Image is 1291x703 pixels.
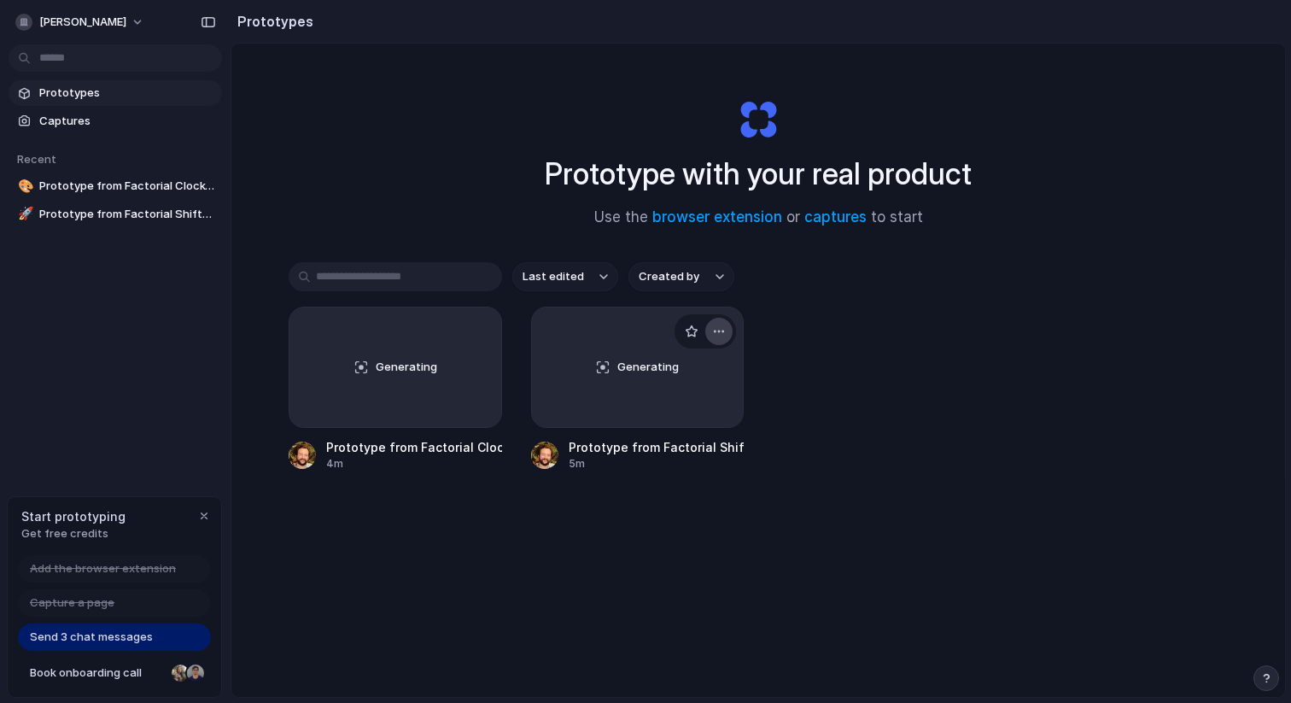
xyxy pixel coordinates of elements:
[30,595,114,612] span: Capture a page
[30,629,153,646] span: Send 3 chat messages
[39,178,215,195] span: Prototype from Factorial Clock-In [DATE]
[9,108,222,134] a: Captures
[17,152,56,166] span: Recent
[531,307,745,472] a: GeneratingPrototype from Factorial Shifts [DATE]5m
[594,207,923,229] span: Use the or to start
[39,85,215,102] span: Prototypes
[9,80,222,106] a: Prototypes
[185,663,206,683] div: Christian Iacullo
[9,202,222,227] a: 🚀Prototype from Factorial Shifts [DATE]
[21,525,126,542] span: Get free credits
[15,178,32,195] button: 🎨
[21,507,126,525] span: Start prototyping
[170,663,190,683] div: Nicole Kubica
[376,359,437,376] span: Generating
[652,208,782,226] a: browser extension
[569,456,745,472] div: 5m
[326,456,502,472] div: 4m
[18,204,30,224] div: 🚀
[804,208,867,226] a: captures
[15,206,32,223] button: 🚀
[30,665,165,682] span: Book onboarding call
[231,11,313,32] h2: Prototypes
[9,9,153,36] button: [PERSON_NAME]
[39,113,215,130] span: Captures
[18,659,211,687] a: Book onboarding call
[39,206,215,223] span: Prototype from Factorial Shifts [DATE]
[326,438,502,456] div: Prototype from Factorial Clock-In [DATE]
[39,14,126,31] span: [PERSON_NAME]
[628,262,734,291] button: Created by
[30,560,176,577] span: Add the browser extension
[639,268,699,285] span: Created by
[18,177,30,196] div: 🎨
[523,268,584,285] span: Last edited
[289,307,502,472] a: GeneratingPrototype from Factorial Clock-In [DATE]4m
[512,262,618,291] button: Last edited
[545,151,972,196] h1: Prototype with your real product
[617,359,679,376] span: Generating
[569,438,745,456] div: Prototype from Factorial Shifts [DATE]
[9,173,222,199] a: 🎨Prototype from Factorial Clock-In [DATE]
